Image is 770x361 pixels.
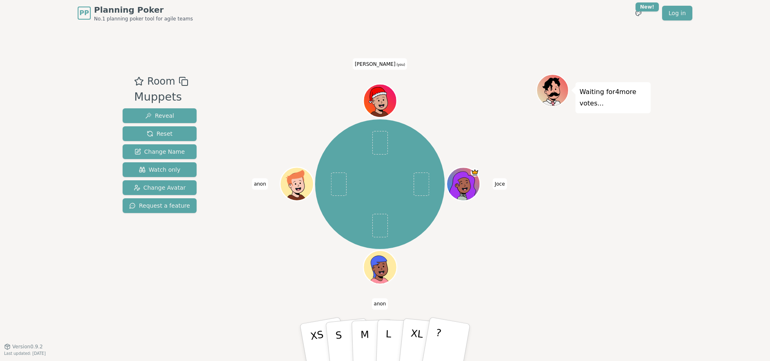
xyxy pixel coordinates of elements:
[123,198,197,213] button: Request a feature
[4,343,43,350] button: Version0.9.2
[4,351,46,356] span: Last updated: [DATE]
[396,63,405,67] span: (you)
[145,112,174,120] span: Reveal
[139,166,181,174] span: Watch only
[147,74,175,89] span: Room
[123,126,197,141] button: Reset
[492,178,507,190] span: Click to change your name
[147,130,172,138] span: Reset
[636,2,659,11] div: New!
[631,6,646,20] button: New!
[134,148,185,156] span: Change Name
[123,162,197,177] button: Watch only
[580,86,647,109] p: Waiting for 4 more votes...
[372,298,388,310] span: Click to change your name
[123,180,197,195] button: Change Avatar
[252,178,268,190] span: Click to change your name
[129,202,190,210] span: Request a feature
[134,74,144,89] button: Add as favourite
[123,108,197,123] button: Reveal
[79,8,89,18] span: PP
[12,343,43,350] span: Version 0.9.2
[94,4,193,16] span: Planning Poker
[364,85,396,117] button: Click to change your avatar
[94,16,193,22] span: No.1 planning poker tool for agile teams
[662,6,692,20] a: Log in
[78,4,193,22] a: PPPlanning PokerNo.1 planning poker tool for agile teams
[134,184,186,192] span: Change Avatar
[134,89,188,105] div: Muppets
[470,168,479,177] span: Joce is the host
[123,144,197,159] button: Change Name
[353,58,407,70] span: Click to change your name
